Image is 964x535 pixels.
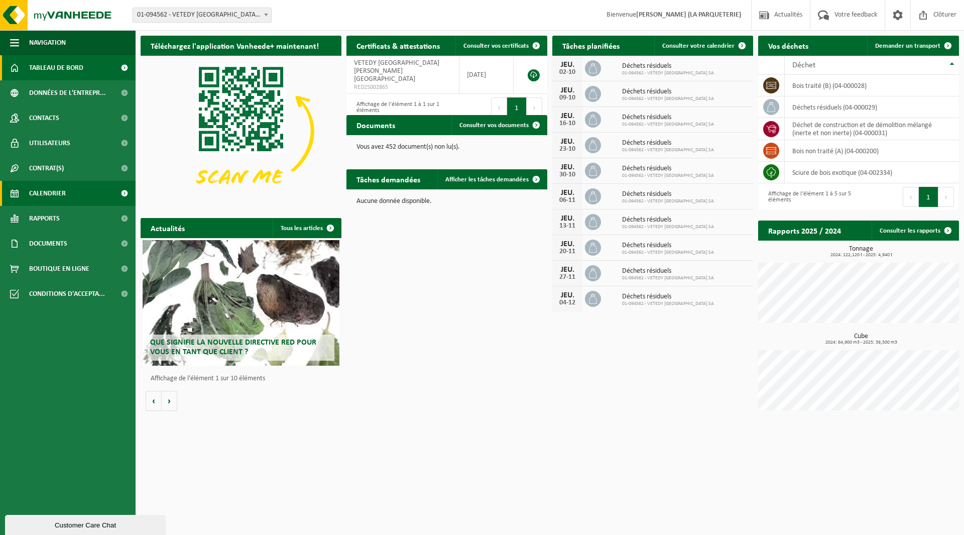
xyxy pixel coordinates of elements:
div: JEU. [557,61,577,69]
span: Déchets résiduels [622,190,714,198]
span: 01-094562 - VETEDY [GEOGRAPHIC_DATA] SA [622,250,714,256]
h2: Tâches planifiées [552,36,630,55]
a: Consulter votre calendrier [654,36,752,56]
div: Affichage de l'élément 1 à 1 sur 1 éléments [351,96,442,119]
span: Déchets résiduels [622,216,714,224]
div: 23-10 [557,146,577,153]
span: Tableau de bord [29,55,83,80]
span: 01-094562 - VETEDY [GEOGRAPHIC_DATA] SA [622,96,714,102]
span: 2024: 64,900 m3 - 2025: 38,500 m3 [763,340,959,345]
p: Affichage de l'élément 1 sur 10 éléments [151,375,336,382]
span: Que signifie la nouvelle directive RED pour vous en tant que client ? [150,339,316,356]
span: Navigation [29,30,66,55]
iframe: chat widget [5,513,168,535]
div: 04-12 [557,299,577,306]
button: Volgende [162,391,177,411]
span: Déchet [792,61,815,69]
div: JEU. [557,163,577,171]
span: Documents [29,231,67,256]
h3: Cube [763,333,959,345]
div: JEU. [557,266,577,274]
h2: Certificats & attestations [346,36,450,55]
div: JEU. [557,215,577,223]
a: Demander un transport [867,36,958,56]
span: Conditions d'accepta... [29,281,105,306]
span: Consulter vos certificats [463,43,529,49]
h2: Documents [346,115,405,135]
button: 1 [919,187,938,207]
td: déchet de construction et de démolition mélangé (inerte et non inerte) (04-000031) [785,118,959,140]
td: déchets résiduels (04-000029) [785,96,959,118]
strong: [PERSON_NAME] (LA PARQUETERIE) [636,11,741,19]
span: 01-094562 - VETEDY [GEOGRAPHIC_DATA] SA [622,122,714,128]
div: JEU. [557,240,577,248]
div: JEU. [557,138,577,146]
h2: Tâches demandées [346,169,430,189]
h3: Tonnage [763,246,959,258]
span: 01-094562 - VETEDY [GEOGRAPHIC_DATA] SA [622,147,714,153]
span: Données de l'entrepr... [29,80,106,105]
div: 02-10 [557,69,577,76]
span: 2024: 122,120 t - 2025: 4,940 t [763,253,959,258]
div: 09-10 [557,94,577,101]
span: RED25002865 [354,83,451,91]
span: 01-094562 - VETEDY BELGIUM SA - ARLON [133,8,272,23]
span: Déchets résiduels [622,114,714,122]
span: Déchets résiduels [622,293,714,301]
td: bois traité (B) (04-000028) [785,75,959,96]
div: JEU. [557,112,577,120]
a: Tous les articles [273,218,340,238]
span: 01-094562 - VETEDY [GEOGRAPHIC_DATA] SA [622,70,714,76]
span: VETEDY [GEOGRAPHIC_DATA] [PERSON_NAME][GEOGRAPHIC_DATA] [354,59,439,83]
span: Afficher les tâches demandées [445,176,529,183]
h2: Téléchargez l'application Vanheede+ maintenant! [141,36,329,55]
span: 01-094562 - VETEDY [GEOGRAPHIC_DATA] SA [622,224,714,230]
div: Affichage de l'élément 1 à 5 sur 5 éléments [763,186,854,208]
td: [DATE] [459,56,514,94]
span: Déchets résiduels [622,139,714,147]
a: Consulter vos documents [451,115,546,135]
span: Contacts [29,105,59,131]
span: 01-094562 - VETEDY [GEOGRAPHIC_DATA] SA [622,301,714,307]
td: sciure de bois exotique (04-002334) [785,162,959,183]
div: 27-11 [557,274,577,281]
a: Consulter vos certificats [455,36,546,56]
h2: Rapports 2025 / 2024 [758,221,851,240]
div: JEU. [557,291,577,299]
span: Déchets résiduels [622,88,714,96]
span: Demander un transport [875,43,940,49]
p: Aucune donnée disponible. [356,198,537,205]
span: Rapports [29,206,60,231]
button: Previous [903,187,919,207]
h2: Actualités [141,218,195,238]
span: Déchets résiduels [622,62,714,70]
td: bois non traité (A) (04-000200) [785,140,959,162]
a: Que signifie la nouvelle directive RED pour vous en tant que client ? [143,240,339,366]
span: Déchets résiduels [622,242,714,250]
span: 01-094562 - VETEDY BELGIUM SA - ARLON [133,8,271,22]
button: Next [938,187,954,207]
span: Utilisateurs [29,131,70,156]
div: 16-10 [557,120,577,127]
span: Consulter vos documents [459,122,529,129]
h2: Vos déchets [758,36,818,55]
span: Consulter votre calendrier [662,43,735,49]
span: 01-094562 - VETEDY [GEOGRAPHIC_DATA] SA [622,173,714,179]
p: Vous avez 452 document(s) non lu(s). [356,144,537,151]
span: Boutique en ligne [29,256,89,281]
button: Vorige [146,391,162,411]
span: 01-094562 - VETEDY [GEOGRAPHIC_DATA] SA [622,275,714,281]
a: Afficher les tâches demandées [437,169,546,189]
span: Calendrier [29,181,66,206]
a: Consulter les rapports [872,221,958,241]
span: Déchets résiduels [622,267,714,275]
div: 30-10 [557,171,577,178]
div: 13-11 [557,223,577,230]
button: 1 [507,97,527,118]
button: Next [527,97,542,118]
img: Download de VHEPlus App [141,56,341,206]
div: JEU. [557,189,577,197]
div: 20-11 [557,248,577,255]
span: Contrat(s) [29,156,64,181]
